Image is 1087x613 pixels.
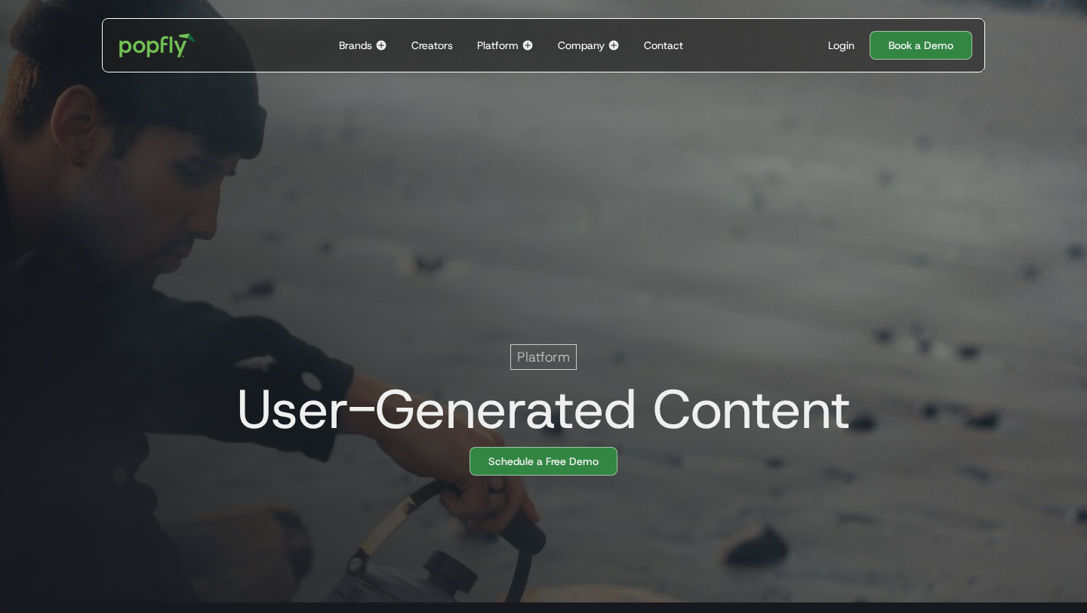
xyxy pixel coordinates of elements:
[558,38,605,53] div: Company
[339,38,372,53] div: Brands
[644,38,683,53] div: Contact
[822,38,861,53] a: Login
[517,348,570,366] p: Platform
[870,31,972,60] a: Book a Demo
[405,19,459,72] a: Creators
[477,38,519,53] div: Platform
[109,23,206,68] a: home
[225,379,851,439] h1: User-Generated Content
[411,38,453,53] div: Creators
[828,38,855,53] div: Login
[638,19,689,72] a: Contact
[470,447,617,476] a: Schedule a Free Demo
